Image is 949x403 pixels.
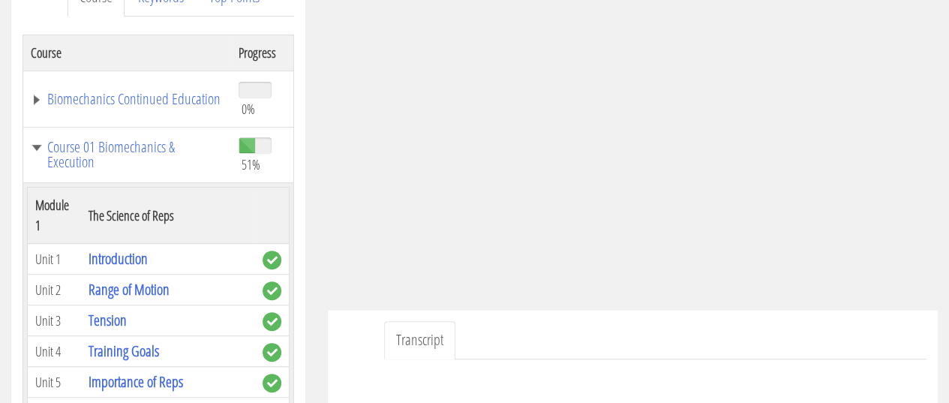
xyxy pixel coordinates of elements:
[81,188,254,244] th: The Science of Reps
[28,336,82,367] td: Unit 4
[242,156,260,173] span: 51%
[263,251,281,269] span: complete
[28,188,82,244] th: Module 1
[23,35,232,71] th: Course
[384,321,455,359] a: Transcript
[89,279,170,299] a: Range of Motion
[263,281,281,300] span: complete
[31,140,224,170] a: Course 01 Biomechanics & Execution
[28,244,82,275] td: Unit 1
[89,248,148,269] a: Introduction
[28,367,82,398] td: Unit 5
[263,374,281,392] span: complete
[242,101,255,117] span: 0%
[89,371,183,392] a: Importance of Reps
[31,92,224,107] a: Biomechanics Continued Education
[28,275,82,305] td: Unit 2
[89,310,127,330] a: Tension
[263,312,281,331] span: complete
[89,341,159,361] a: Training Goals
[231,35,293,71] th: Progress
[263,343,281,362] span: complete
[28,305,82,336] td: Unit 3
